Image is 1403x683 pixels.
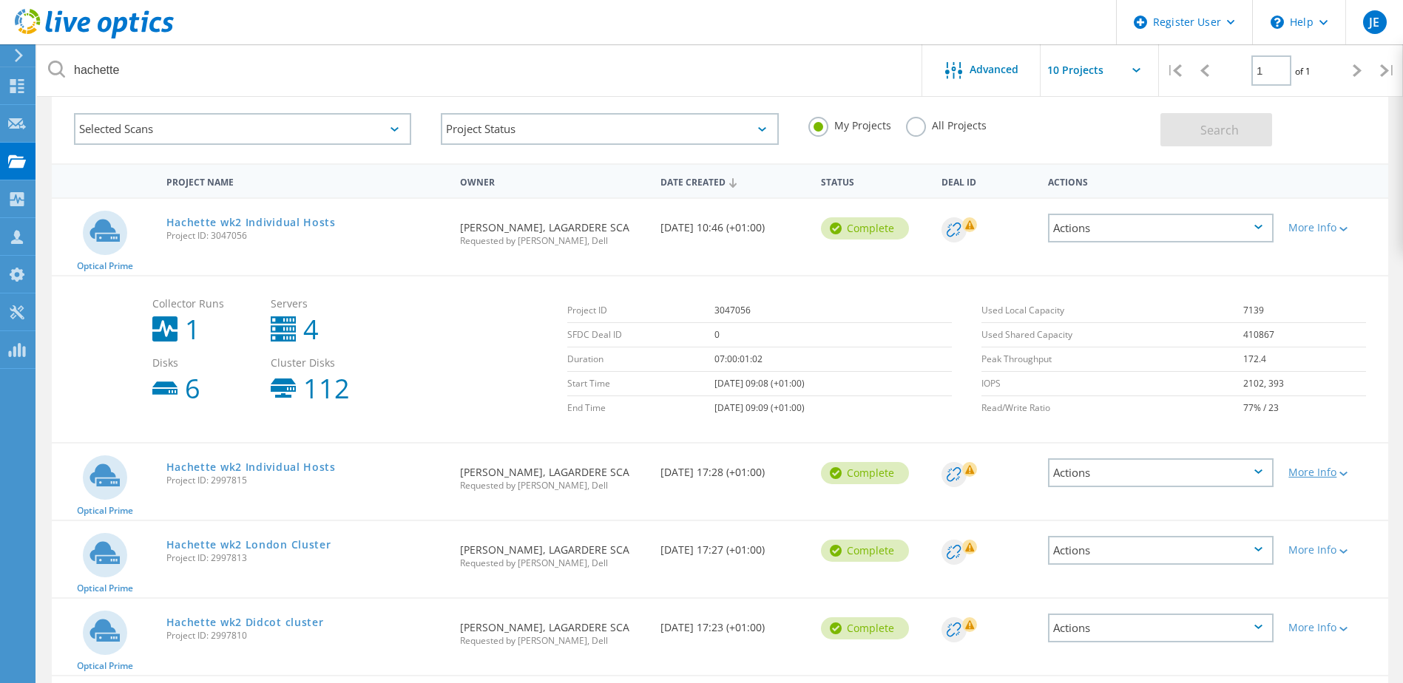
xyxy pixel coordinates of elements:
[1159,44,1189,97] div: |
[1048,214,1274,242] div: Actions
[567,299,714,323] td: Project ID
[441,113,778,145] div: Project Status
[166,554,446,563] span: Project ID: 2997813
[303,316,319,343] b: 4
[453,599,653,660] div: [PERSON_NAME], LAGARDERE SCA
[1271,16,1284,29] svg: \n
[653,521,814,570] div: [DATE] 17:27 (+01:00)
[152,299,256,309] span: Collector Runs
[714,396,952,421] td: [DATE] 09:09 (+01:00)
[271,299,374,309] span: Servers
[653,167,814,195] div: Date Created
[567,372,714,396] td: Start Time
[460,559,646,568] span: Requested by [PERSON_NAME], Dell
[453,521,653,582] div: [PERSON_NAME], LAGARDERE SCA
[159,167,453,194] div: Project Name
[1243,323,1366,347] td: 410867
[1288,222,1381,233] div: More Info
[1200,122,1239,138] span: Search
[981,372,1243,396] td: IOPS
[821,217,909,239] div: Complete
[166,617,324,628] a: Hachette wk2 Didcot cluster
[166,217,336,228] a: Hachette wk2 Individual Hosts
[567,396,714,421] td: End Time
[453,199,653,260] div: [PERSON_NAME], LAGARDERE SCA
[981,347,1243,372] td: Peak Throughput
[653,444,814,492] div: [DATE] 17:28 (+01:00)
[453,444,653,505] div: [PERSON_NAME], LAGARDERE SCA
[303,376,350,402] b: 112
[1048,614,1274,642] div: Actions
[15,31,174,41] a: Live Optics Dashboard
[934,167,1041,194] div: Deal Id
[814,167,934,194] div: Status
[1048,458,1274,487] div: Actions
[460,481,646,490] span: Requested by [PERSON_NAME], Dell
[152,358,256,368] span: Disks
[906,117,987,131] label: All Projects
[1288,545,1381,555] div: More Info
[1373,44,1403,97] div: |
[1243,396,1366,421] td: 77% / 23
[77,262,133,271] span: Optical Prime
[77,662,133,670] span: Optical Prime
[808,117,891,131] label: My Projects
[271,358,374,368] span: Cluster Disks
[185,316,200,343] b: 1
[77,506,133,515] span: Optical Prime
[1243,347,1366,372] td: 172.4
[981,323,1243,347] td: Used Shared Capacity
[1288,467,1381,478] div: More Info
[166,540,331,550] a: Hachette wk2 London Cluster
[166,476,446,485] span: Project ID: 2997815
[166,231,446,240] span: Project ID: 3047056
[37,44,923,96] input: Search projects by name, owner, ID, company, etc
[567,323,714,347] td: SFDC Deal ID
[74,113,411,145] div: Selected Scans
[714,323,952,347] td: 0
[567,347,714,372] td: Duration
[821,540,909,562] div: Complete
[1048,536,1274,565] div: Actions
[166,462,336,472] a: Hachette wk2 Individual Hosts
[77,584,133,593] span: Optical Prime
[1295,65,1311,78] span: of 1
[1243,372,1366,396] td: 2102, 393
[821,462,909,484] div: Complete
[981,396,1243,421] td: Read/Write Ratio
[653,599,814,648] div: [DATE] 17:23 (+01:00)
[821,617,909,639] div: Complete
[453,167,653,194] div: Owner
[1041,167,1281,194] div: Actions
[1288,622,1381,633] div: More Info
[460,636,646,645] span: Requested by [PERSON_NAME], Dell
[1243,299,1366,323] td: 7139
[981,299,1243,323] td: Used Local Capacity
[653,199,814,248] div: [DATE] 10:46 (+01:00)
[970,64,1018,75] span: Advanced
[714,347,952,372] td: 07:00:01:02
[166,631,446,640] span: Project ID: 2997810
[714,299,952,323] td: 3047056
[185,376,200,402] b: 6
[1369,16,1379,28] span: JE
[1160,113,1272,146] button: Search
[714,372,952,396] td: [DATE] 09:08 (+01:00)
[460,237,646,245] span: Requested by [PERSON_NAME], Dell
